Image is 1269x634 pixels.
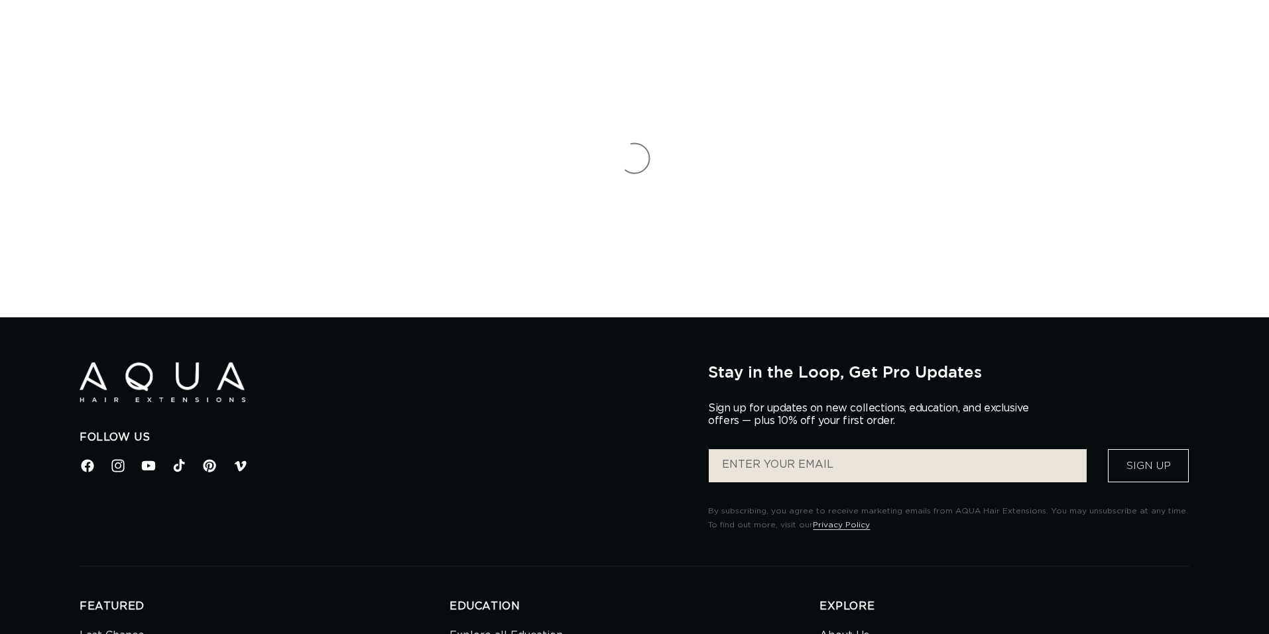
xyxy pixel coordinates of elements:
[709,449,1087,482] input: ENTER YOUR EMAIL
[708,402,1040,427] p: Sign up for updates on new collections, education, and exclusive offers — plus 10% off your first...
[80,362,245,403] img: Aqua Hair Extensions
[80,431,688,445] h2: Follow Us
[819,600,1189,613] h2: EXPLORE
[450,600,819,613] h2: EDUCATION
[80,600,450,613] h2: FEATURED
[708,504,1189,533] p: By subscribing, you agree to receive marketing emails from AQUA Hair Extensions. You may unsubscr...
[708,362,1189,381] h2: Stay in the Loop, Get Pro Updates
[813,521,870,529] a: Privacy Policy
[1108,449,1189,482] button: Sign Up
